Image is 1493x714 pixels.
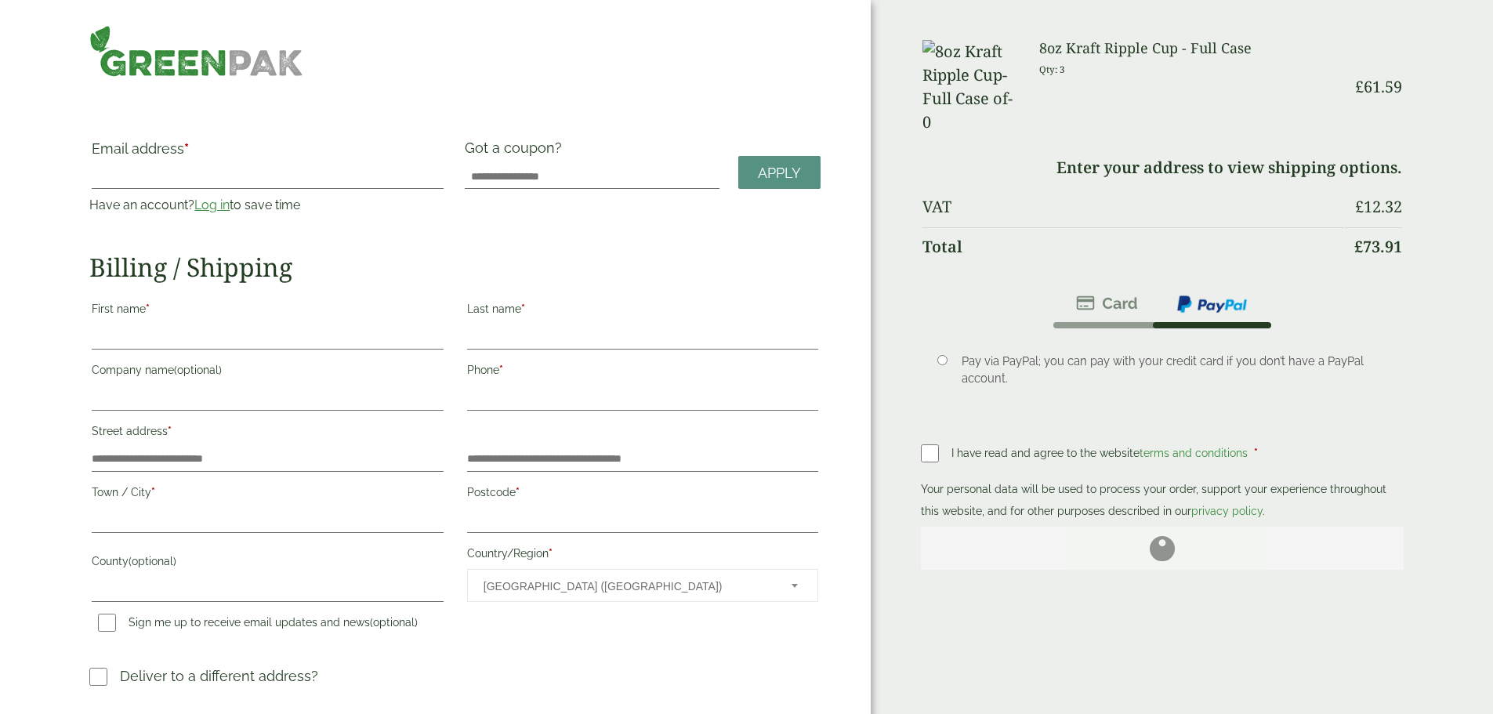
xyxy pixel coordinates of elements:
label: Last name [467,298,818,324]
h2: Billing / Shipping [89,252,821,282]
label: Postcode [467,481,818,508]
label: Town / City [92,481,443,508]
h3: 8oz Kraft Ripple Cup - Full Case [1039,40,1343,57]
abbr: required [184,140,189,157]
p: Your personal data will be used to process your order, support your experience throughout this we... [921,478,1403,522]
img: 8oz Kraft Ripple Cup-Full Case of-0 [922,40,1020,134]
label: Street address [92,420,443,447]
p: Have an account? to save time [89,196,445,215]
p: Pay via PayPal; you can pay with your credit card if you don’t have a PayPal account. [962,353,1379,387]
img: stripe.png [1076,294,1138,313]
span: United Kingdom (UK) [484,570,770,603]
span: £ [1355,196,1364,217]
abbr: required [521,303,525,315]
bdi: 12.32 [1355,196,1402,217]
span: Apply [758,165,801,182]
span: (optional) [129,555,176,567]
span: (optional) [370,616,418,629]
label: Phone [467,359,818,386]
span: Country/Region [467,569,818,602]
abbr: required [516,486,520,498]
a: terms and conditions [1140,447,1248,459]
img: GreenPak Supplies [89,25,303,77]
abbr: required [146,303,150,315]
span: £ [1355,76,1364,97]
span: (optional) [174,364,222,376]
abbr: required [499,364,503,376]
small: Qty: 3 [1039,63,1065,75]
a: Log in [194,198,230,212]
abbr: required [151,486,155,498]
label: Country/Region [467,542,818,569]
span: £ [1354,236,1363,257]
img: ppcp-gateway.png [1176,294,1248,314]
label: County [92,550,443,577]
label: Company name [92,359,443,386]
label: Sign me up to receive email updates and news [92,616,424,633]
abbr: required [1254,447,1258,459]
abbr: required [168,425,172,437]
span: I have read and agree to the website [951,447,1251,459]
th: Total [922,227,1343,266]
bdi: 73.91 [1354,236,1402,257]
label: Got a coupon? [465,140,568,164]
bdi: 61.59 [1355,76,1402,97]
p: Deliver to a different address? [120,665,318,687]
a: Apply [738,156,821,190]
input: Sign me up to receive email updates and news(optional) [98,614,116,632]
label: Email address [92,142,443,164]
abbr: required [549,547,553,560]
td: Enter your address to view shipping options. [922,149,1401,187]
label: First name [92,298,443,324]
th: VAT [922,188,1343,226]
a: privacy policy [1191,505,1263,517]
